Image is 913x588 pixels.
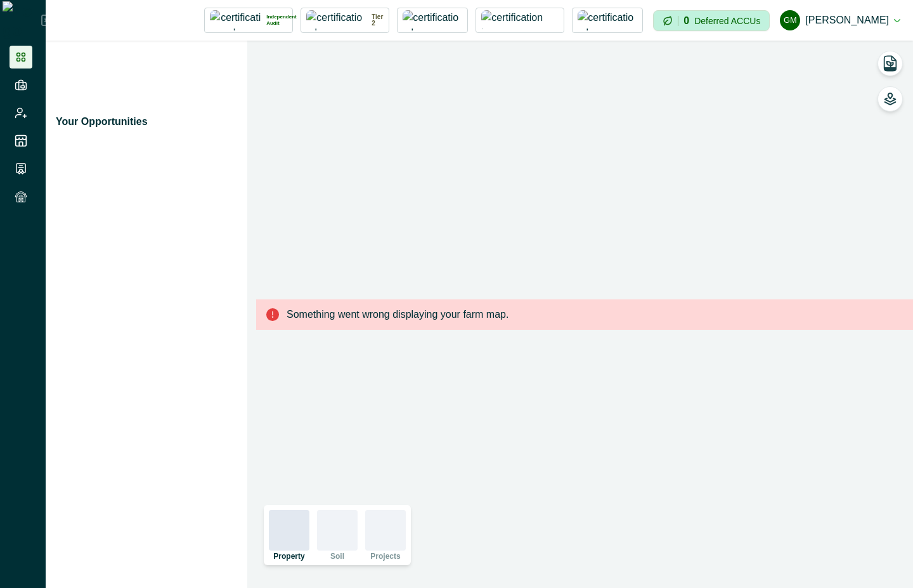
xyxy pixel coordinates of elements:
img: certification logo [578,10,637,30]
p: Deferred ACCUs [694,16,760,25]
p: Soil [330,552,344,560]
p: Your Opportunities [56,114,148,129]
button: Gayathri Menakath[PERSON_NAME] [780,5,900,36]
img: certification logo [210,10,261,30]
p: Property [273,552,304,560]
img: certification logo [306,10,366,30]
p: 0 [683,16,689,26]
button: certification logoIndependent Audit [204,8,293,33]
img: Logo [3,1,41,39]
div: Something went wrong displaying your farm map. [256,299,913,330]
p: Projects [370,552,400,560]
img: certification logo [481,10,559,30]
img: certification logo [403,10,462,30]
p: Tier 2 [372,14,384,27]
p: Independent Audit [266,14,297,27]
